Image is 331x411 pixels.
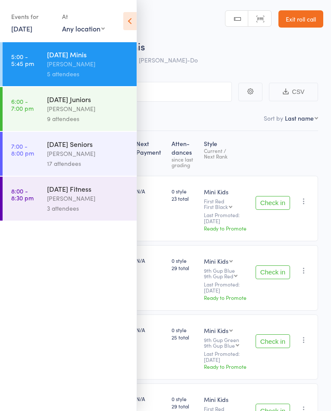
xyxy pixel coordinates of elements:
[136,326,165,333] div: N/A
[47,184,129,193] div: [DATE] Fitness
[47,159,129,168] div: 17 attendees
[139,56,198,64] span: [PERSON_NAME]-Do
[47,104,129,114] div: [PERSON_NAME]
[47,69,129,79] div: 5 attendees
[3,87,137,131] a: 6:00 -7:00 pm[DATE] Juniors[PERSON_NAME]9 attendees
[62,24,105,33] div: Any location
[172,257,197,264] span: 0 style
[47,203,129,213] div: 3 attendees
[136,187,165,195] div: N/A
[204,342,235,348] div: 9th Gup Blue
[204,148,249,159] div: Current / Next Rank
[204,212,249,224] small: Last Promoted: [DATE]
[204,257,228,265] div: Mini Kids
[136,257,165,264] div: N/A
[204,337,249,348] div: 9th Gup Green
[204,281,249,294] small: Last Promoted: [DATE]
[172,195,197,202] span: 23 total
[172,395,197,402] span: 0 style
[256,196,290,210] button: Check in
[285,114,314,122] div: Last name
[204,198,249,209] div: First Red
[47,59,129,69] div: [PERSON_NAME]
[172,402,197,410] span: 29 total
[47,114,129,124] div: 9 attendees
[172,187,197,195] span: 0 style
[3,132,137,176] a: 7:00 -8:00 pm[DATE] Seniors[PERSON_NAME]17 attendees
[47,139,129,149] div: [DATE] Seniors
[136,395,165,402] div: N/A
[168,135,200,172] div: Atten­dances
[269,83,318,101] button: CSV
[47,149,129,159] div: [PERSON_NAME]
[204,395,249,404] div: Mini Kids
[256,265,290,279] button: Check in
[133,135,168,172] div: Next Payment
[204,187,249,196] div: Mini Kids
[172,156,197,168] div: since last grading
[3,177,137,221] a: 8:00 -8:30 pm[DATE] Fitness[PERSON_NAME]3 attendees
[204,351,249,363] small: Last Promoted: [DATE]
[11,9,53,24] div: Events for
[204,224,249,232] div: Ready to Promote
[204,326,228,335] div: Mini Kids
[11,187,34,201] time: 8:00 - 8:30 pm
[11,98,34,112] time: 6:00 - 7:00 pm
[204,363,249,370] div: Ready to Promote
[204,268,249,279] div: 9th Gup Blue
[172,333,197,341] span: 25 total
[47,193,129,203] div: [PERSON_NAME]
[11,53,34,67] time: 5:00 - 5:45 pm
[200,135,252,172] div: Style
[278,10,323,28] a: Exit roll call
[172,264,197,271] span: 29 total
[204,204,228,209] div: First Black
[256,334,290,348] button: Check in
[47,50,129,59] div: [DATE] Minis
[204,273,233,279] div: 9th Gup Red
[11,143,34,156] time: 7:00 - 8:00 pm
[172,326,197,333] span: 0 style
[204,294,249,301] div: Ready to Promote
[264,114,283,122] label: Sort by
[11,24,32,33] a: [DATE]
[62,9,105,24] div: At
[3,42,137,86] a: 5:00 -5:45 pm[DATE] Minis[PERSON_NAME]5 attendees
[47,94,129,104] div: [DATE] Juniors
